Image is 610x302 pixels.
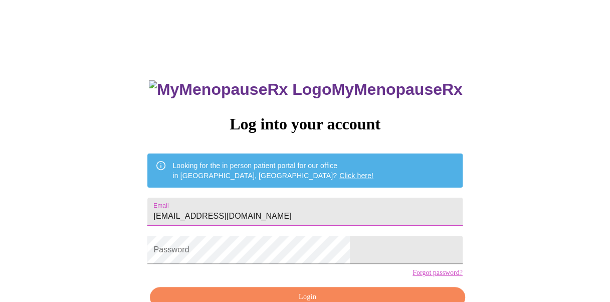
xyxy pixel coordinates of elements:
h3: Log into your account [147,115,462,133]
a: Forgot password? [413,269,463,277]
div: Looking for the in person patient portal for our office in [GEOGRAPHIC_DATA], [GEOGRAPHIC_DATA]? [172,157,373,185]
img: MyMenopauseRx Logo [149,80,331,99]
a: Click here! [339,172,373,180]
h3: MyMenopauseRx [149,80,463,99]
